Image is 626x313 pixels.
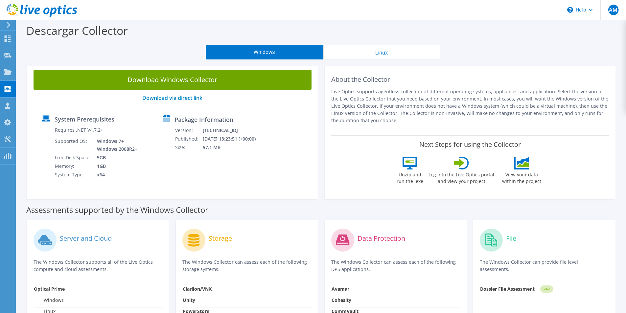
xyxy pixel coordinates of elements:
[92,162,139,170] td: 1GB
[174,116,233,123] label: Package Information
[92,153,139,162] td: 5GB
[34,286,65,292] strong: Optical Prime
[55,127,103,133] label: Requires .NET V4.7.2+
[323,45,440,59] button: Linux
[395,169,425,185] label: Unzip and run the .exe
[209,235,232,242] label: Storage
[34,258,163,273] p: The Windows Collector supports all of the Live Optics compute and cloud assessments.
[498,169,545,185] label: View your data within the project
[60,235,112,242] label: Server and Cloud
[544,287,550,291] tspan: NEW!
[183,286,212,292] strong: Clariion/VNX
[567,7,573,13] svg: \n
[480,258,609,273] p: The Windows Collector can provide file level assessments.
[26,23,128,38] label: Descargar Collector
[331,76,609,83] h2: About the Collector
[55,162,92,170] td: Memory:
[55,170,92,179] td: System Type:
[419,141,521,148] label: Next Steps for using the Collector
[608,5,619,15] span: LAMC
[175,143,202,152] td: Size:
[92,137,139,153] td: Windows 7+ Windows 2008R2+
[331,88,609,124] p: Live Optics supports agentless collection of different operating systems, appliances, and applica...
[175,126,202,135] td: Version:
[202,126,264,135] td: [TECHNICAL_ID]
[183,297,195,303] strong: Unity
[332,286,349,292] strong: Avamar
[480,286,535,292] strong: Dossier File Assessment
[92,170,139,179] td: x64
[182,258,312,273] p: The Windows Collector can assess each of the following storage systems.
[331,258,460,273] p: The Windows Collector can assess each of the following DPS applications.
[428,169,495,185] label: Log into the Live Optics portal and view your project
[358,235,405,242] label: Data Protection
[55,116,114,123] label: System Prerequisites
[55,137,92,153] td: Supported OS:
[26,207,208,213] label: Assessments supported by the Windows Collector
[175,135,202,143] td: Published:
[506,235,516,242] label: File
[202,135,264,143] td: [DATE] 13:23:51 (+00:00)
[332,297,351,303] strong: Cohesity
[206,45,323,59] button: Windows
[55,153,92,162] td: Free Disk Space:
[34,297,64,303] label: Windows
[34,70,312,90] a: Download Windows Collector
[202,143,264,152] td: 57.1 MB
[142,94,202,101] a: Download via direct link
